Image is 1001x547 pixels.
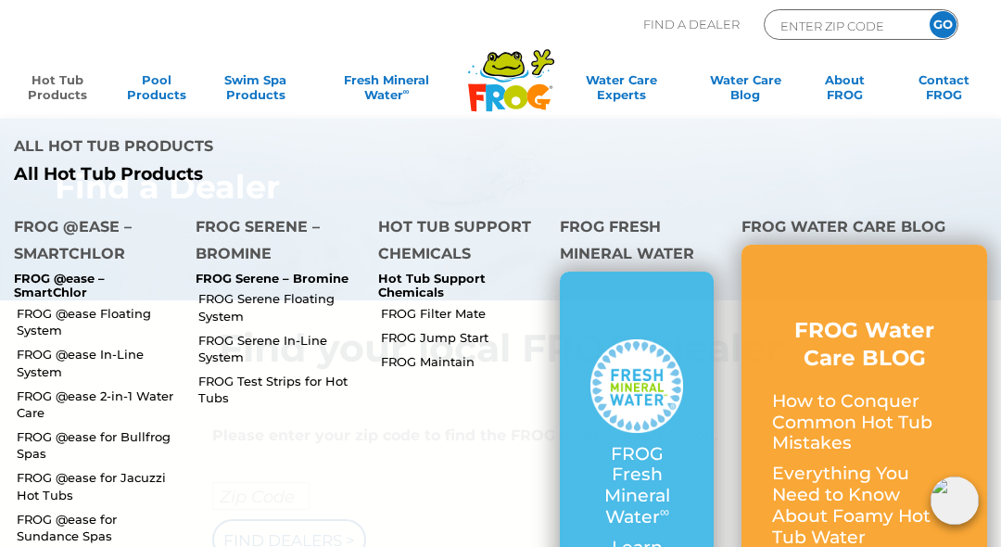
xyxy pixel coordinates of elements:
[772,391,957,454] p: How to Conquer Common Hot Tub Mistakes
[17,511,182,544] a: FROG @ease for Sundance Spas
[707,72,784,109] a: Water CareBlog
[381,353,546,370] a: FROG Maintain
[17,388,182,421] a: FROG @ease 2-in-1 Water Care
[196,272,349,286] p: FROG Serene – Bromine
[14,213,168,272] h4: FROG @ease – SmartChlor
[198,332,363,365] a: FROG Serene In-Line System
[772,317,957,373] h3: FROG Water Care BLOG
[196,213,349,272] h4: FROG Serene – Bromine
[14,164,487,185] a: All Hot Tub Products
[217,72,294,109] a: Swim SpaProducts
[931,477,979,525] img: openIcon
[381,305,546,322] a: FROG Filter Mate
[590,444,683,528] p: FROG Fresh Mineral Water
[741,213,987,245] h4: FROG Water Care Blog
[17,469,182,502] a: FROG @ease for Jacuzzi Hot Tubs
[558,72,685,109] a: Water CareExperts
[806,72,883,109] a: AboutFROG
[378,272,532,300] p: Hot Tub Support Chemicals
[660,503,669,520] sup: ∞
[381,329,546,346] a: FROG Jump Start
[378,213,532,272] h4: Hot Tub Support Chemicals
[198,290,363,324] a: FROG Serene Floating System
[643,9,740,40] p: Find A Dealer
[19,72,95,109] a: Hot TubProducts
[906,72,982,109] a: ContactFROG
[14,272,168,300] p: FROG @ease – SmartChlor
[403,86,410,96] sup: ∞
[316,72,457,109] a: Fresh MineralWater∞
[118,72,195,109] a: PoolProducts
[198,373,363,406] a: FROG Test Strips for Hot Tubs
[14,133,487,164] h4: All Hot Tub Products
[930,11,957,38] input: GO
[17,346,182,379] a: FROG @ease In-Line System
[17,428,182,462] a: FROG @ease for Bullfrog Spas
[17,305,182,338] a: FROG @ease Floating System
[560,213,714,272] h4: FROG Fresh Mineral Water
[779,15,904,36] input: Zip Code Form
